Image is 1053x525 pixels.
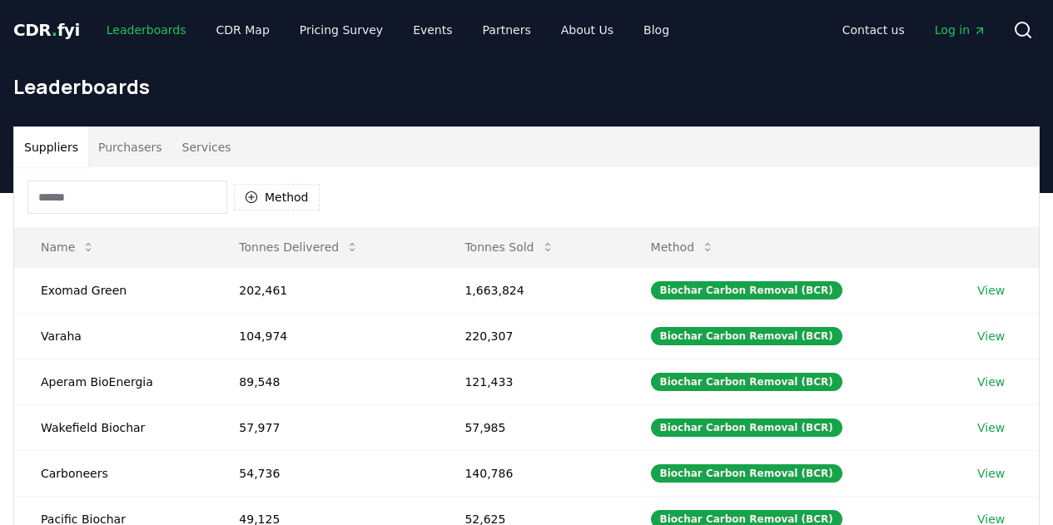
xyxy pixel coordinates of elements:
[630,15,683,45] a: Blog
[651,281,842,300] div: Biochar Carbon Removal (BCR)
[88,127,172,167] button: Purchasers
[14,404,212,450] td: Wakefield Biochar
[14,127,88,167] button: Suppliers
[93,15,200,45] a: Leaderboards
[977,328,1005,344] a: View
[27,230,108,264] button: Name
[977,374,1005,390] a: View
[400,15,465,45] a: Events
[13,73,1040,100] h1: Leaderboards
[638,230,728,264] button: Method
[203,15,283,45] a: CDR Map
[14,313,212,359] td: Varaha
[212,404,438,450] td: 57,977
[212,267,438,313] td: 202,461
[451,230,567,264] button: Tonnes Sold
[548,15,627,45] a: About Us
[212,359,438,404] td: 89,548
[977,465,1005,482] a: View
[13,18,80,42] a: CDR.fyi
[438,450,623,496] td: 140,786
[651,464,842,483] div: Biochar Carbon Removal (BCR)
[14,267,212,313] td: Exomad Green
[14,359,212,404] td: Aperam BioEnergia
[212,313,438,359] td: 104,974
[438,313,623,359] td: 220,307
[829,15,918,45] a: Contact us
[438,404,623,450] td: 57,985
[52,20,57,40] span: .
[13,20,80,40] span: CDR fyi
[172,127,241,167] button: Services
[651,419,842,437] div: Biochar Carbon Removal (BCR)
[14,450,212,496] td: Carboneers
[469,15,544,45] a: Partners
[651,373,842,391] div: Biochar Carbon Removal (BCR)
[829,15,1000,45] nav: Main
[977,282,1005,299] a: View
[212,450,438,496] td: 54,736
[93,15,683,45] nav: Main
[651,327,842,345] div: Biochar Carbon Removal (BCR)
[438,267,623,313] td: 1,663,824
[226,230,372,264] button: Tonnes Delivered
[438,359,623,404] td: 121,433
[234,184,320,210] button: Method
[935,22,986,38] span: Log in
[921,15,1000,45] a: Log in
[977,419,1005,436] a: View
[286,15,396,45] a: Pricing Survey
